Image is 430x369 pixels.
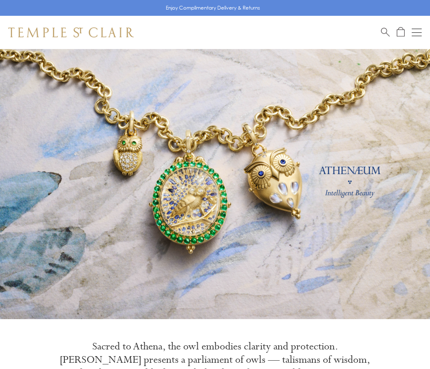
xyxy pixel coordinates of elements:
p: Enjoy Complimentary Delivery & Returns [166,4,260,12]
img: Temple St. Clair [8,27,134,37]
a: Search [381,27,390,37]
a: Open Shopping Bag [397,27,405,37]
button: Open navigation [412,27,422,37]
